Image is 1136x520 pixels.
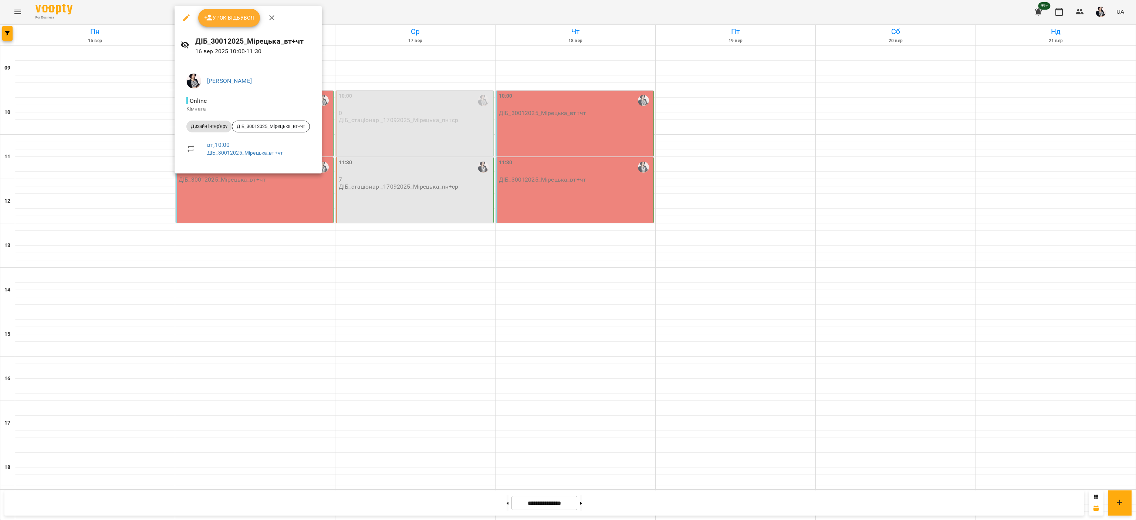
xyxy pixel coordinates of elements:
[186,123,232,130] span: Дизайн інтер'єру
[186,97,208,104] span: - Online
[204,13,254,22] span: Урок відбувся
[232,121,310,132] div: ДІБ_30012025_Мірецька_вт+чт
[207,150,283,156] a: ДІБ_30012025_Мірецька_вт+чт
[195,47,316,56] p: 16 вер 2025 10:00 - 11:30
[207,141,230,148] a: вт , 10:00
[198,9,260,27] button: Урок відбувся
[232,123,310,130] span: ДІБ_30012025_Мірецька_вт+чт
[186,105,310,113] p: Кімната
[195,36,316,47] h6: ДІБ_30012025_Мірецька_вт+чт
[207,77,252,84] a: [PERSON_NAME]
[186,74,201,88] img: c8bf1b7ea891a2671d46e73f1d62b853.jpg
